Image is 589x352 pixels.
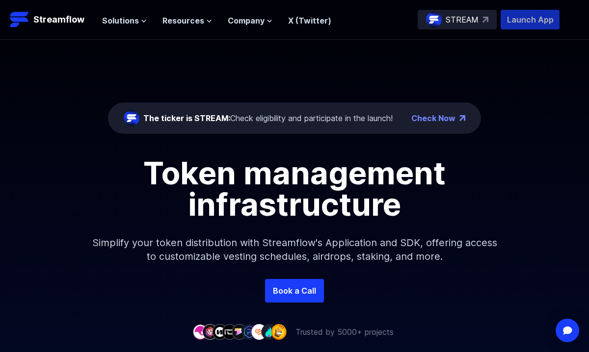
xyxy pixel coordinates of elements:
img: Streamflow Logo [10,10,29,29]
p: Streamflow [33,13,84,26]
a: X (Twitter) [288,16,331,25]
img: company-5 [232,324,247,339]
img: streamflow-logo-circle.png [426,12,442,27]
img: company-8 [261,324,277,339]
img: company-9 [271,324,287,339]
button: Launch App [501,10,560,29]
img: company-2 [202,324,218,339]
a: Check Now [411,112,455,124]
button: Company [228,15,272,26]
div: Open Intercom Messenger [556,319,579,342]
img: company-1 [192,324,208,339]
button: Solutions [102,15,147,26]
a: Book a Call [265,279,324,302]
h1: Token management infrastructure [74,157,515,220]
span: Company [228,15,265,26]
p: STREAM [446,14,479,25]
img: company-6 [241,324,257,339]
span: The ticker is STREAM: [143,113,230,123]
span: Resources [162,15,204,26]
div: Check eligibility and participate in the launch! [143,112,393,124]
button: Resources [162,15,212,26]
a: STREAM [418,10,497,29]
p: Trusted by 5000+ projects [295,326,394,338]
img: company-7 [251,324,267,339]
img: company-4 [222,324,238,339]
a: Streamflow [10,10,92,29]
img: streamflow-logo-circle.png [124,110,139,126]
img: company-3 [212,324,228,339]
img: top-right-arrow.png [459,115,465,121]
img: top-right-arrow.svg [482,17,488,23]
span: Solutions [102,15,139,26]
p: Simplify your token distribution with Streamflow's Application and SDK, offering access to custom... [83,220,506,279]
